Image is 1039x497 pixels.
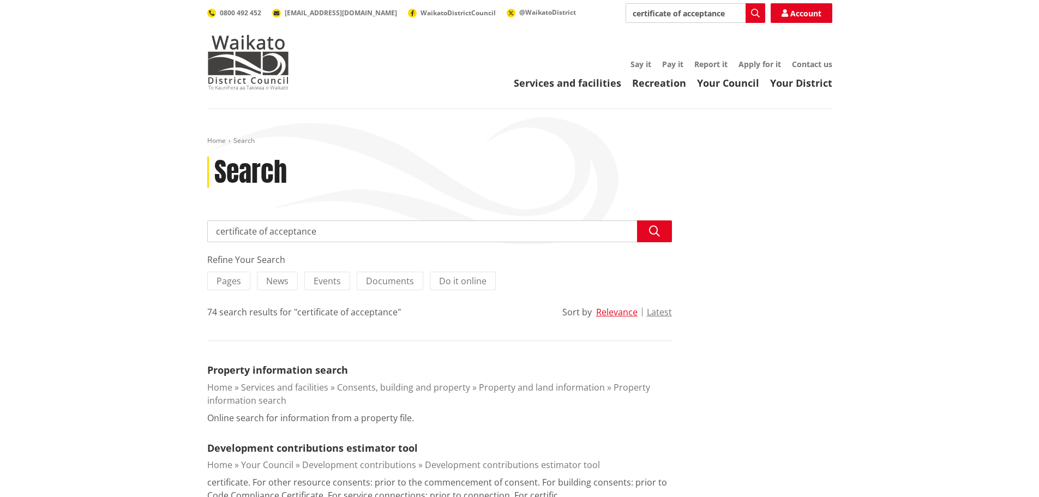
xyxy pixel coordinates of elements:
[421,8,496,17] span: WaikatoDistrictCouncil
[302,459,416,471] a: Development contributions
[697,76,759,89] a: Your Council
[220,8,261,17] span: 0800 492 452
[771,3,832,23] a: Account
[214,157,287,188] h1: Search
[207,381,232,393] a: Home
[314,275,341,287] span: Events
[217,275,241,287] span: Pages
[285,8,397,17] span: [EMAIL_ADDRESS][DOMAIN_NAME]
[694,59,728,69] a: Report it
[408,8,496,17] a: WaikatoDistrictCouncil
[207,253,672,266] div: Refine Your Search
[207,136,832,146] nav: breadcrumb
[662,59,683,69] a: Pay it
[272,8,397,17] a: [EMAIL_ADDRESS][DOMAIN_NAME]
[514,76,621,89] a: Services and facilities
[626,3,765,23] input: Search input
[207,363,348,376] a: Property information search
[562,306,592,319] div: Sort by
[647,307,672,317] button: Latest
[632,76,686,89] a: Recreation
[207,441,418,454] a: Development contributions estimator tool
[241,459,293,471] a: Your Council
[207,411,414,424] p: Online search for information from a property file.
[337,381,470,393] a: Consents, building and property
[266,275,289,287] span: News
[792,59,832,69] a: Contact us
[207,35,289,89] img: Waikato District Council - Te Kaunihera aa Takiwaa o Waikato
[207,381,650,406] a: Property information search
[241,381,328,393] a: Services and facilities
[596,307,638,317] button: Relevance
[207,136,226,145] a: Home
[207,459,232,471] a: Home
[507,8,576,17] a: @WaikatoDistrict
[207,220,672,242] input: Search input
[439,275,487,287] span: Do it online
[738,59,781,69] a: Apply for it
[207,8,261,17] a: 0800 492 452
[207,306,401,319] div: 74 search results for "certificate of acceptance"
[770,76,832,89] a: Your District
[366,275,414,287] span: Documents
[479,381,605,393] a: Property and land information
[425,459,600,471] a: Development contributions estimator tool
[233,136,255,145] span: Search
[630,59,651,69] a: Say it
[519,8,576,17] span: @WaikatoDistrict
